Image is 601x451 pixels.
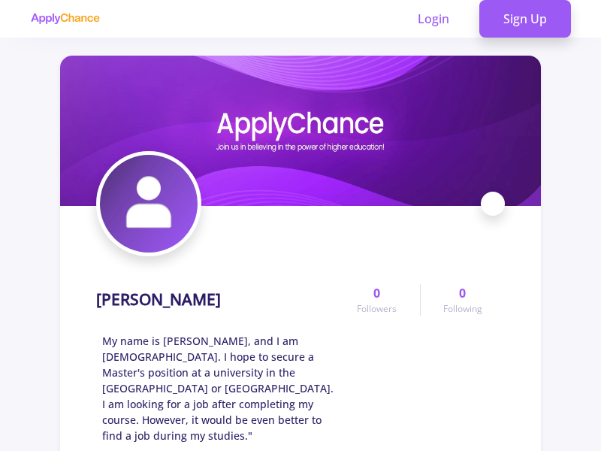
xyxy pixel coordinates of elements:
[60,56,541,206] img: SoheiL Shariaticover image
[96,290,221,309] h1: [PERSON_NAME]
[420,284,505,316] a: 0Following
[373,284,380,302] span: 0
[357,302,397,316] span: Followers
[443,302,482,316] span: Following
[100,155,198,253] img: SoheiL Shariatiavatar
[102,333,334,443] span: My name is [PERSON_NAME], and I am [DEMOGRAPHIC_DATA]. I hope to secure a Master's position at a ...
[459,284,466,302] span: 0
[30,13,100,25] img: applychance logo text only
[334,284,419,316] a: 0Followers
